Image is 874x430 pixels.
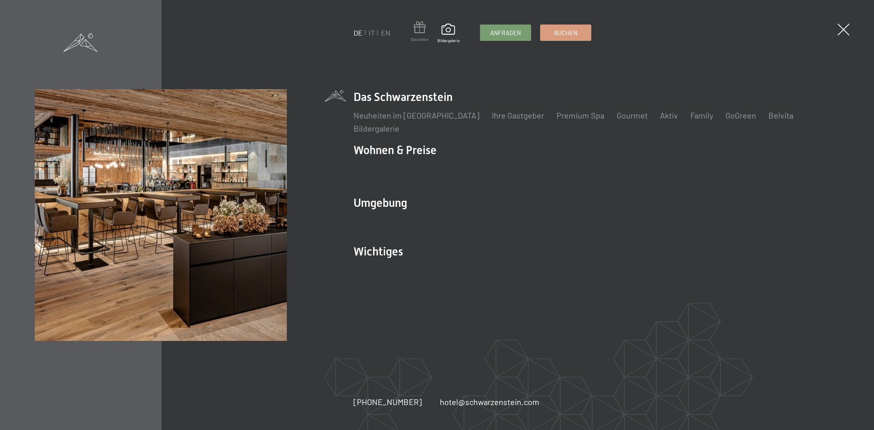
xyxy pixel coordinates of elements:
[354,397,422,407] span: [PHONE_NUMBER]
[480,25,531,40] a: Anfragen
[556,110,604,120] a: Premium Spa
[354,28,363,37] a: DE
[440,396,539,408] a: hotel@schwarzenstein.com
[411,36,428,42] span: Gutschein
[541,25,591,40] a: Buchen
[437,38,460,43] span: Bildergalerie
[354,396,422,408] a: [PHONE_NUMBER]
[660,110,678,120] a: Aktiv
[690,110,713,120] a: Family
[554,29,577,37] span: Buchen
[354,110,480,120] a: Neuheiten im [GEOGRAPHIC_DATA]
[35,89,286,340] img: Wellnesshotel Südtirol SCHWARZENSTEIN - Wellnessurlaub in den Alpen, Wandern und Wellness
[411,21,428,42] a: Gutschein
[381,28,390,37] a: EN
[617,110,648,120] a: Gourmet
[768,110,793,120] a: Belvita
[369,28,375,37] a: IT
[437,24,460,43] a: Bildergalerie
[490,29,521,37] span: Anfragen
[725,110,756,120] a: GoGreen
[492,110,544,120] a: Ihre Gastgeber
[354,123,399,133] a: Bildergalerie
